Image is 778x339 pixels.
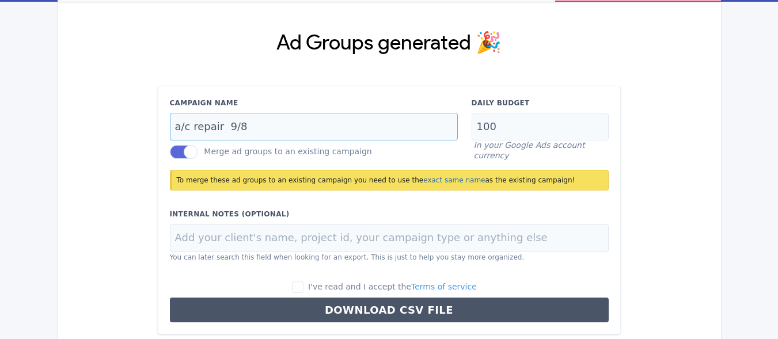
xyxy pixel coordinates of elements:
label: Campaign Name [170,98,458,108]
h1: Ad Groups generated 🎉 [158,29,621,58]
input: I've read and I accept theTerms of service [292,281,303,293]
p: In your Google Ads account currency [474,140,609,161]
a: Terms of service [411,282,477,291]
label: Daily Budget [472,98,609,108]
span: I've read and I accept the [308,282,477,291]
p: To merge these ad groups to an existing campaign you need to use the as the existing campaign! [177,175,604,185]
button: Download CSV File [170,298,609,322]
p: You can later search this field when looking for an export. This is just to help you stay more or... [170,252,609,262]
label: Merge ad groups to an existing campaign [204,147,371,156]
input: Campaign Budget [472,113,609,141]
label: Internal Notes (Optional) [170,209,609,219]
input: Campaign Name [170,113,458,141]
span: exact same name [423,176,485,184]
input: Add your client's name, project id, your campaign type or anything else [170,224,609,252]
